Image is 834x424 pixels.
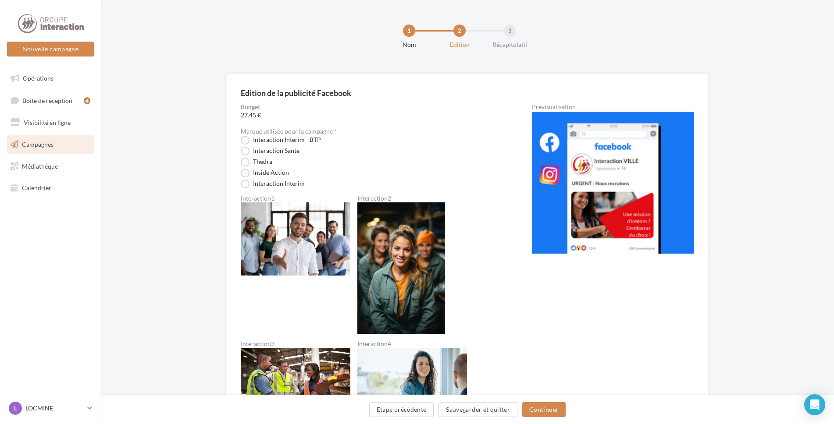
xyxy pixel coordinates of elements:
[357,341,467,347] label: Interaction4
[357,195,445,201] label: Interaction2
[5,91,96,110] a: Boîte de réception4
[7,42,94,57] button: Nouvelle campagne
[5,113,96,132] a: Visibilité en ligne
[241,348,350,421] img: Interaction3
[22,141,53,148] span: Campagnes
[438,402,517,417] button: Sauvegarder et quitter
[241,111,504,120] span: 27.45 €
[22,184,51,191] span: Calendrier
[5,135,96,154] a: Campagnes
[241,169,289,177] label: Inside Action
[84,97,90,104] div: 4
[22,162,58,170] span: Médiathèque
[453,25,466,37] div: 2
[23,74,53,82] span: Opérations
[22,96,72,104] span: Boîte de réception
[504,25,516,37] div: 3
[241,89,351,97] div: Edition de la publicité Facebook
[241,104,504,110] label: Budget
[241,195,350,201] label: Interaction1
[522,402,566,417] button: Continuer
[241,202,350,276] img: Interaction1
[241,158,272,166] label: Thedra
[532,112,694,254] img: operation-preview
[7,400,94,417] a: L LOCMINE
[5,69,96,88] a: Opérations
[241,341,350,347] label: Interaction3
[14,404,17,413] span: L
[369,402,434,417] button: Etape précédente
[241,128,337,134] label: Marque utilisée pour la campagne *
[241,147,299,155] label: Interaction Sante
[804,394,825,415] div: Open Intercom Messenger
[381,40,437,49] div: Nom
[241,136,321,145] label: Interaction Interim - BTP
[241,180,305,188] label: Interaction Interim
[5,179,96,197] a: Calendrier
[403,25,415,37] div: 1
[532,104,694,110] div: Prévisualisation
[357,202,445,334] img: Interaction2
[5,157,96,176] a: Médiathèque
[431,40,488,49] div: Edition
[482,40,538,49] div: Récapitulatif
[25,404,84,413] p: LOCMINE
[24,119,71,126] span: Visibilité en ligne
